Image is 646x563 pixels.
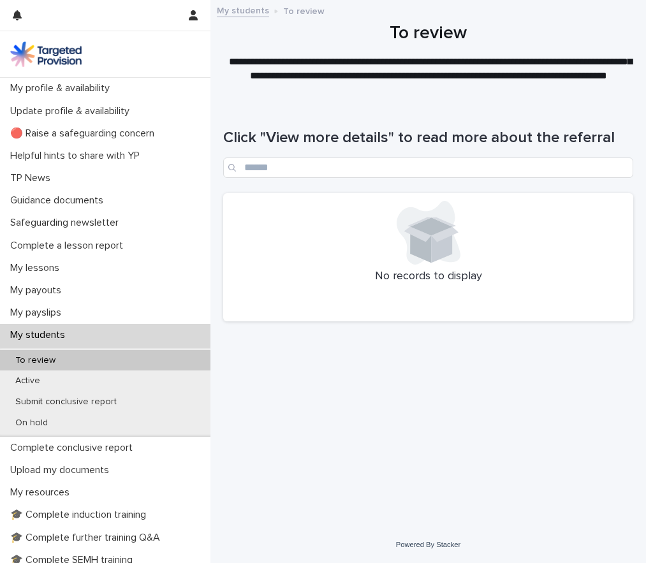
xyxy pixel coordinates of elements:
p: Active [5,376,50,386]
p: My resources [5,486,80,499]
h1: Click "View more details" to read more about the referral [223,129,633,147]
p: 🔴 Raise a safeguarding concern [5,128,165,140]
a: My students [217,3,269,17]
p: My payouts [5,284,71,296]
p: Complete a lesson report [5,240,133,252]
p: To review [5,355,66,366]
p: Complete conclusive report [5,442,143,454]
p: My payslips [5,307,71,319]
h1: To review [223,23,633,45]
p: No records to display [231,270,626,284]
p: Safeguarding newsletter [5,217,129,229]
p: 🎓 Complete induction training [5,509,156,521]
a: Powered By Stacker [396,541,460,548]
p: On hold [5,418,58,428]
p: Guidance documents [5,194,114,207]
p: TP News [5,172,61,184]
p: Submit conclusive report [5,397,127,407]
p: Upload my documents [5,464,119,476]
p: Update profile & availability [5,105,140,117]
p: To review [283,3,325,17]
p: My profile & availability [5,82,120,94]
p: 🎓 Complete further training Q&A [5,532,170,544]
p: Helpful hints to share with YP [5,150,150,162]
p: My lessons [5,262,70,274]
input: Search [223,157,633,178]
img: M5nRWzHhSzIhMunXDL62 [10,41,82,67]
p: My students [5,329,75,341]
